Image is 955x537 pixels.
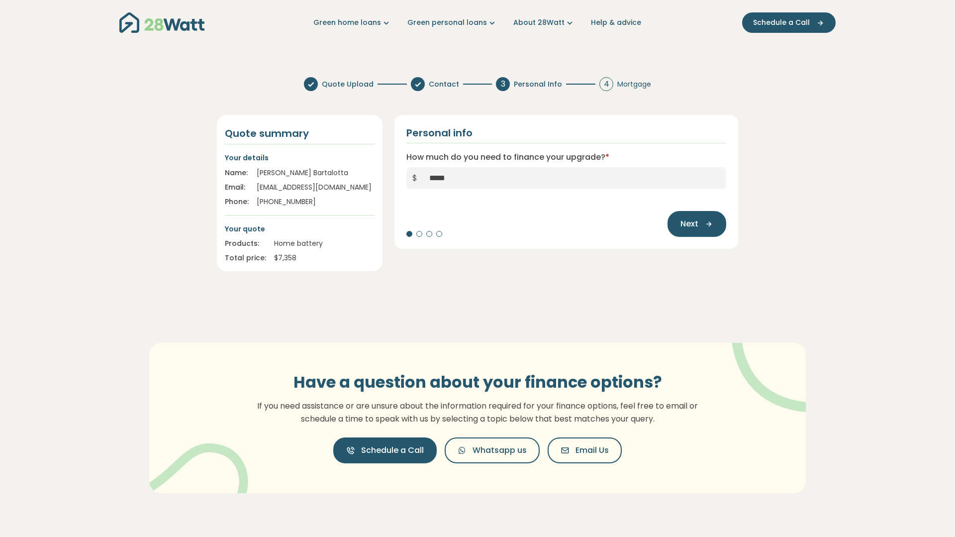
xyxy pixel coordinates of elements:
span: Schedule a Call [361,444,424,456]
div: Home battery [274,238,375,249]
span: Whatsapp us [473,444,527,456]
span: Mortgage [617,79,651,90]
button: Whatsapp us [445,437,540,463]
p: Your quote [225,223,375,234]
div: [PERSON_NAME] Bartalotta [257,168,375,178]
a: Green personal loans [407,17,497,28]
span: Personal Info [514,79,562,90]
a: Help & advice [591,17,641,28]
span: Schedule a Call [753,17,810,28]
div: Name: [225,168,249,178]
p: If you need assistance or are unsure about the information required for your finance options, fee... [251,400,704,425]
span: $ [406,167,423,189]
button: Email Us [548,437,622,463]
div: Total price: [225,253,266,263]
div: $ 7,358 [274,253,375,263]
h3: Have a question about your finance options? [251,373,704,392]
span: Email Us [575,444,609,456]
nav: Main navigation [119,10,836,35]
img: vector [706,316,836,413]
button: Schedule a Call [333,437,437,463]
img: vector [142,418,248,517]
a: About 28Watt [513,17,575,28]
div: [EMAIL_ADDRESS][DOMAIN_NAME] [257,182,375,193]
button: Schedule a Call [742,12,836,33]
div: Phone: [225,197,249,207]
img: 28Watt [119,12,204,33]
div: [PHONE_NUMBER] [257,197,375,207]
label: How much do you need to finance your upgrade? [406,151,609,163]
div: Products: [225,238,266,249]
span: Next [680,218,698,230]
span: Contact [429,79,459,90]
div: Email: [225,182,249,193]
button: Next [668,211,726,237]
div: 3 [496,77,510,91]
a: Green home loans [313,17,391,28]
div: 4 [599,77,613,91]
h2: Personal info [406,127,473,139]
span: Quote Upload [322,79,374,90]
p: Your details [225,152,375,163]
h4: Quote summary [225,127,375,140]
